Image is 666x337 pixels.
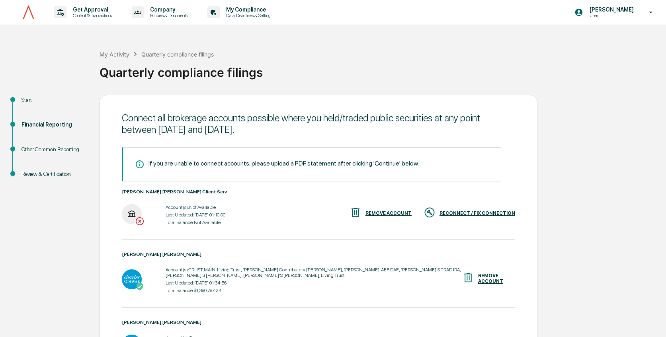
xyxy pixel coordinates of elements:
[166,212,225,218] div: Last Updated: [DATE] 01:10:00
[21,145,87,154] div: Other Common Reporting
[166,220,225,225] div: Total Balance: Not Available
[365,210,412,216] div: REMOVE ACCOUNT
[439,210,515,216] div: RECONNECT / FIX CONNECTION
[136,217,144,225] img: Login Required
[122,112,515,135] div: Connect all brokerage accounts possible where you held/traded public securities at any point betw...
[166,280,462,286] div: Last Updated: [DATE] 01:34:56
[144,6,191,13] p: Company
[166,267,462,278] div: Account(s): TRUST MAIN, Living Trust, [PERSON_NAME] Contributory [PERSON_NAME], [PERSON_NAME], AE...
[220,13,276,18] p: Data, Deadlines & Settings
[583,13,638,18] p: Users
[148,160,419,167] div: If you are unable to connect accounts, please upload a PDF statement after clicking 'Continue' be...
[144,13,191,18] p: Policies & Documents
[583,6,638,13] p: [PERSON_NAME]
[462,272,474,284] img: REMOVE ACCOUNT
[136,282,144,290] img: Active
[641,311,662,332] iframe: Open customer support
[166,288,462,293] div: Total Balance: $1,390,797.24
[478,273,503,284] div: REMOVE ACCOUNT
[100,51,129,58] div: My Activity
[141,51,214,58] div: Quarterly compliance filings
[66,6,116,13] p: Get Approval
[220,6,276,13] p: My Compliance
[424,206,436,218] img: RECONNECT / FIX CONNECTION
[100,59,662,80] div: Quarterly compliance filings
[122,189,515,195] div: [PERSON_NAME] [PERSON_NAME] Client Serv
[21,170,87,178] div: Review & Certification
[166,205,225,210] div: Account(s): Not Available
[66,13,116,18] p: Content & Transactions
[122,204,142,224] img: Morgan Stanley Client Serv - Login Required
[21,121,87,129] div: Financial Reporting
[122,251,515,257] div: [PERSON_NAME] [PERSON_NAME]
[122,269,142,289] img: Charles Schwab - Active
[122,319,515,325] div: [PERSON_NAME] [PERSON_NAME]
[21,96,87,104] div: Start
[350,206,361,218] img: REMOVE ACCOUNT
[19,4,38,20] img: logo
